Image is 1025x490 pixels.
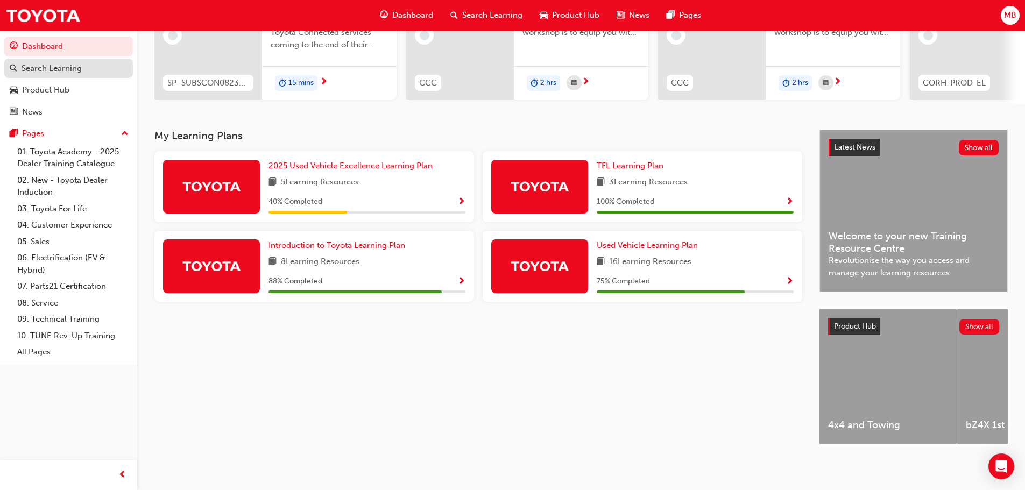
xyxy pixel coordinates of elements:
a: Product HubShow all [828,318,999,335]
a: 03. Toyota For Life [13,201,133,217]
img: Trak [510,177,569,196]
span: Introduction to Toyota Learning Plan [268,240,405,250]
span: 2 hrs [792,77,808,89]
div: Product Hub [22,84,69,96]
span: prev-icon [118,468,126,482]
a: 06. Electrification (EV & Hybrid) [13,250,133,278]
button: DashboardSearch LearningProduct HubNews [4,34,133,124]
span: next-icon [582,77,590,87]
img: Trak [510,257,569,275]
a: news-iconNews [608,4,658,26]
img: Trak [5,3,81,27]
div: Open Intercom Messenger [988,453,1014,479]
a: car-iconProduct Hub [531,4,608,26]
span: 8 Learning Resources [281,255,359,269]
div: Search Learning [22,62,82,75]
span: learningRecordVerb_NONE-icon [671,31,681,40]
a: All Pages [13,344,133,360]
a: 01. Toyota Academy - 2025 Dealer Training Catalogue [13,144,133,172]
button: Pages [4,124,133,144]
span: Show Progress [786,277,794,287]
span: 2 hrs [540,77,556,89]
a: TFL Learning Plan [597,160,668,172]
span: 15 mins [288,77,314,89]
div: News [22,106,43,118]
span: CCC [671,77,689,89]
span: book-icon [597,176,605,189]
button: Show all [959,319,1000,335]
span: duration-icon [782,76,790,90]
a: 2025 Used Vehicle Excellence Learning Plan [268,160,437,172]
a: Dashboard [4,37,133,56]
h3: My Learning Plans [154,130,802,142]
span: 40 % Completed [268,196,322,208]
a: 04. Customer Experience [13,217,133,233]
span: duration-icon [531,76,538,90]
span: Welcome to your new Training Resource Centre [829,230,999,254]
span: learningRecordVerb_NONE-icon [420,31,429,40]
span: News [629,9,649,22]
img: Trak [182,257,241,275]
span: 5 Learning Resources [281,176,359,189]
span: 88 % Completed [268,275,322,288]
img: Trak [182,177,241,196]
span: Revolutionise the way you access and manage your learning resources. [829,254,999,279]
a: guage-iconDashboard [371,4,442,26]
a: Introduction to Toyota Learning Plan [268,239,409,252]
span: book-icon [268,255,277,269]
span: pages-icon [10,129,18,139]
span: book-icon [597,255,605,269]
span: news-icon [617,9,625,22]
a: 05. Sales [13,233,133,250]
span: search-icon [10,64,17,74]
span: Dashboard [392,9,433,22]
a: Used Vehicle Learning Plan [597,239,702,252]
a: News [4,102,133,122]
div: Pages [22,127,44,140]
span: calendar-icon [571,76,577,90]
span: With the first vehicles on Toyota Connected services coming to the end of their complimentary per... [271,15,388,51]
span: up-icon [121,127,129,141]
span: CORH-PROD-EL [923,77,986,89]
span: Search Learning [462,9,522,22]
span: 16 Learning Resources [609,255,691,269]
button: MB [1001,6,1020,25]
a: 10. TUNE Rev-Up Training [13,328,133,344]
a: 02. New - Toyota Dealer Induction [13,172,133,201]
a: 09. Technical Training [13,311,133,328]
span: TFL Learning Plan [597,161,663,171]
span: guage-icon [380,9,388,22]
span: 75 % Completed [597,275,650,288]
a: Latest NewsShow allWelcome to your new Training Resource CentreRevolutionise the way you access a... [819,130,1008,292]
span: car-icon [10,86,18,95]
a: search-iconSearch Learning [442,4,531,26]
span: Used Vehicle Learning Plan [597,240,698,250]
span: Product Hub [834,322,876,331]
span: Latest News [835,143,875,152]
span: learningRecordVerb_NONE-icon [168,31,178,40]
a: Latest NewsShow all [829,139,999,156]
a: Product Hub [4,80,133,100]
span: next-icon [833,77,842,87]
span: 3 Learning Resources [609,176,688,189]
span: 4x4 and Towing [828,419,948,431]
span: next-icon [320,77,328,87]
button: Show Progress [786,195,794,209]
span: guage-icon [10,42,18,52]
span: MB [1004,9,1016,22]
span: car-icon [540,9,548,22]
a: pages-iconPages [658,4,710,26]
button: Show Progress [457,275,465,288]
span: duration-icon [279,76,286,90]
span: Show Progress [457,277,465,287]
span: learningRecordVerb_NONE-icon [923,31,933,40]
span: news-icon [10,108,18,117]
span: Show Progress [457,197,465,207]
span: SP_SUBSCON0823_EL [167,77,249,89]
span: 2025 Used Vehicle Excellence Learning Plan [268,161,433,171]
a: 07. Parts21 Certification [13,278,133,295]
span: search-icon [450,9,458,22]
span: calendar-icon [823,76,829,90]
button: Show Progress [457,195,465,209]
